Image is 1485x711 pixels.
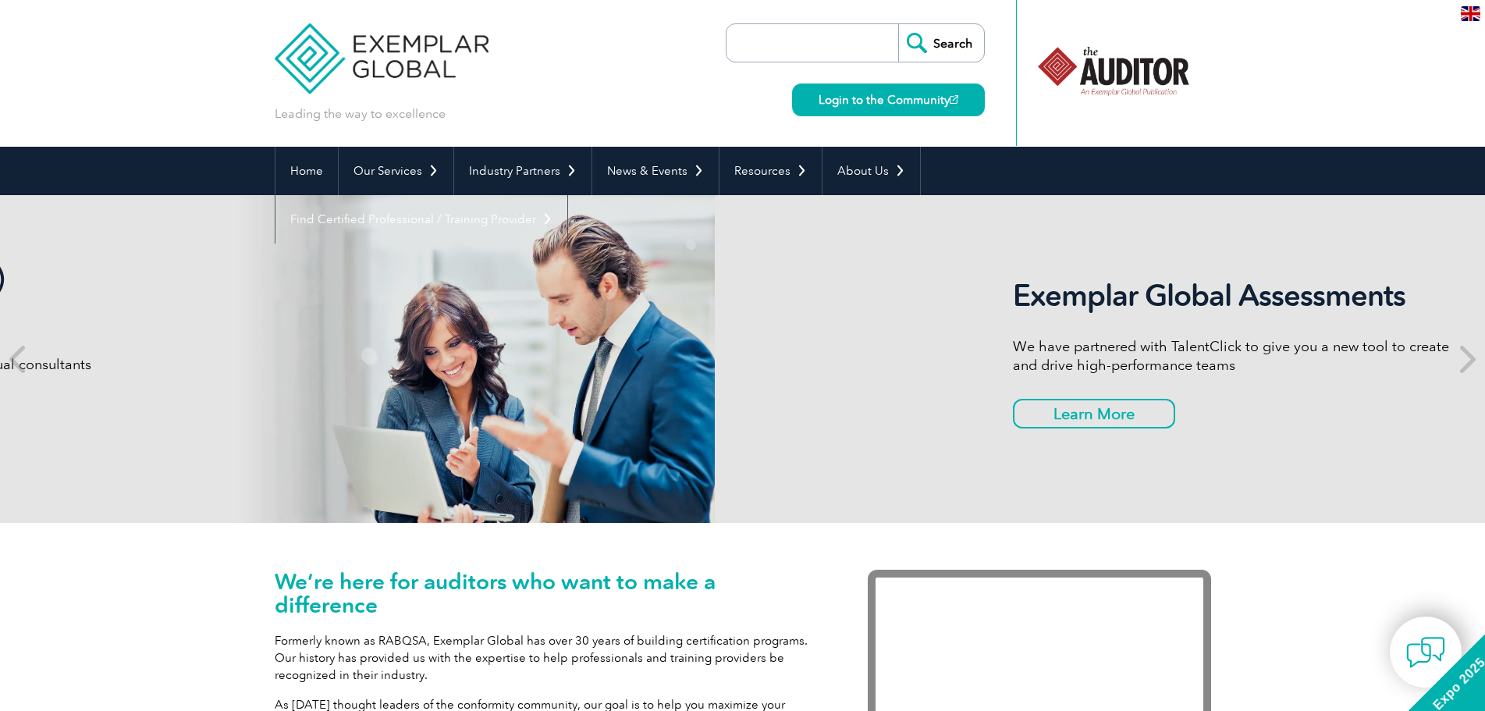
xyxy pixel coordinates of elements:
[275,570,821,617] h1: We’re here for auditors who want to make a difference
[1406,633,1445,672] img: contact-chat.png
[1013,278,1458,314] h2: Exemplar Global Assessments
[950,95,958,104] img: open_square.png
[719,147,822,195] a: Resources
[1461,6,1480,21] img: en
[898,24,984,62] input: Search
[592,147,719,195] a: News & Events
[822,147,920,195] a: About Us
[275,632,821,684] p: Formerly known as RABQSA, Exemplar Global has over 30 years of building certification programs. O...
[275,195,567,244] a: Find Certified Professional / Training Provider
[454,147,592,195] a: Industry Partners
[1013,399,1175,428] a: Learn More
[275,147,338,195] a: Home
[339,147,453,195] a: Our Services
[275,105,446,123] p: Leading the way to excellence
[792,84,985,116] a: Login to the Community
[1013,337,1458,375] p: We have partnered with TalentClick to give you a new tool to create and drive high-performance teams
